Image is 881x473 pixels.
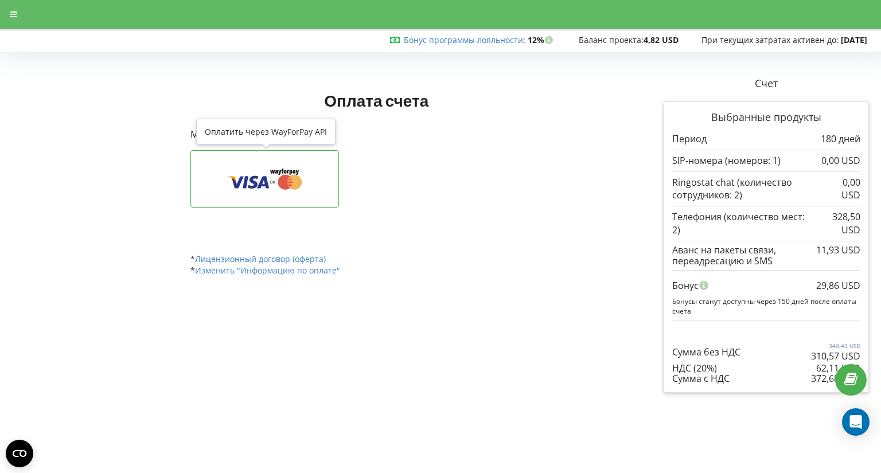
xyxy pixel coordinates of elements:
div: Бонус [672,275,860,296]
p: 0,00 USD [829,176,860,202]
div: Сумма с НДС [672,373,860,384]
div: 11,93 USD [816,245,860,255]
p: Период [672,132,707,146]
p: Ringostat chat (количество сотрудников: 2) [672,176,829,202]
p: Выбранные продукты [672,110,860,125]
p: 328,50 USD [812,210,860,237]
p: Телефония (количество мест: 2) [672,210,812,237]
p: Бонусы станут доступны через 150 дней после оплаты счета [672,296,860,316]
span: При текущих затратах активен до: [701,34,839,45]
div: НДС (20%) [672,363,860,373]
a: Бонус программы лояльности [404,34,523,45]
div: 372,68 USD [811,373,860,384]
h1: Оплата счета [190,90,562,111]
a: Лицензионный договор (оферта) [195,253,326,264]
span: : [404,34,525,45]
p: Счет [664,76,869,91]
span: Баланс проекта: [579,34,644,45]
button: Open CMP widget [6,440,33,467]
p: 310,57 USD [811,350,860,363]
div: Open Intercom Messenger [842,408,870,436]
strong: [DATE] [841,34,867,45]
p: 0,00 USD [821,154,860,167]
p: SIP-номера (номеров: 1) [672,154,781,167]
div: Аванс на пакеты связи, переадресацию и SMS [672,245,860,266]
strong: 12% [528,34,556,45]
p: Сумма без НДС [672,346,740,359]
p: Методы оплаты [190,128,562,141]
div: 62,11 USD [816,363,860,373]
strong: 4,82 USD [644,34,679,45]
p: 340,43 USD [811,342,860,350]
div: 29,86 USD [816,275,860,296]
a: Изменить "Информацию по оплате" [195,265,340,276]
p: 180 дней [821,132,860,146]
div: Оплатить через WayForPay API [196,119,336,144]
